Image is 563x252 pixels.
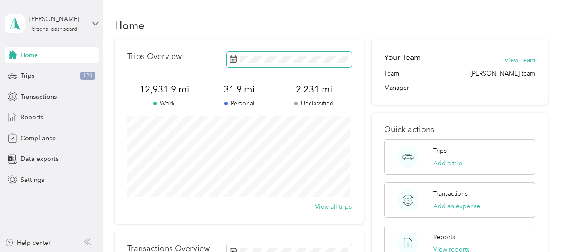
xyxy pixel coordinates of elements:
[29,27,77,32] div: Personal dashboard
[277,99,352,108] p: Unclassified
[21,71,34,80] span: Trips
[202,83,277,96] span: 31.9 mi
[21,175,44,185] span: Settings
[21,113,43,122] span: Reports
[127,83,202,96] span: 12,931.9 mi
[315,202,352,211] button: View all trips
[384,83,409,92] span: Manager
[5,238,50,248] button: Help center
[513,202,563,252] iframe: Everlance-gr Chat Button Frame
[21,154,58,164] span: Data exports
[127,52,182,61] p: Trips Overview
[80,72,95,80] span: 120
[21,92,57,101] span: Transactions
[505,55,535,65] button: View Team
[433,232,455,242] p: Reports
[433,202,480,211] button: Add an expense
[534,83,535,92] span: -
[29,14,85,24] div: [PERSON_NAME]
[115,21,145,30] h1: Home
[384,52,421,63] h2: Your Team
[470,69,535,78] span: [PERSON_NAME] team
[384,125,535,134] p: Quick actions
[433,159,462,168] button: Add a trip
[433,146,447,155] p: Trips
[277,83,352,96] span: 2,231 mi
[202,99,277,108] p: Personal
[384,69,399,78] span: Team
[127,99,202,108] p: Work
[21,50,38,60] span: Home
[433,189,468,198] p: Transactions
[21,134,56,143] span: Compliance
